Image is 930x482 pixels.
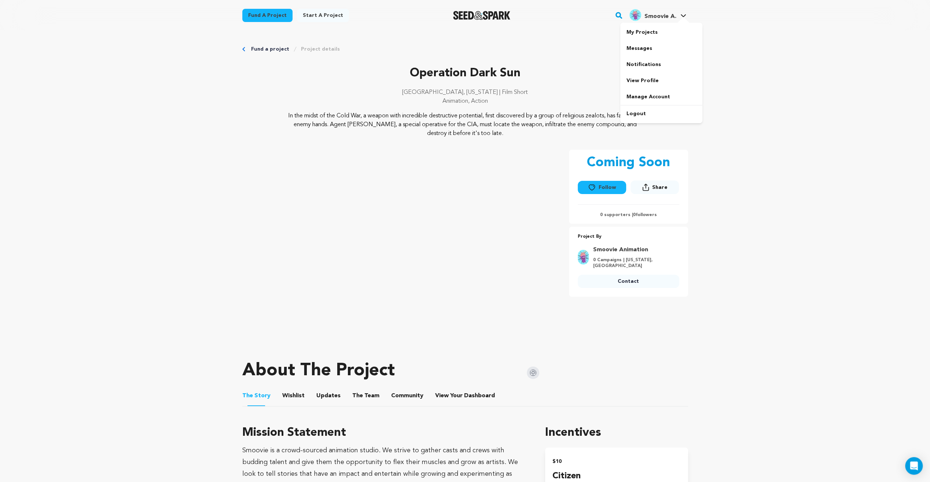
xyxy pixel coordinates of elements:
[545,424,688,442] h1: Incentives
[587,156,670,170] p: Coming Soon
[391,391,423,400] span: Community
[242,9,293,22] a: Fund a project
[629,9,676,21] div: Smoovie A.'s Profile
[593,245,675,254] a: Goto Smoovie Animation profile
[242,97,688,106] p: Animation, Action
[242,424,528,442] h3: Mission Statement
[644,14,676,19] span: Smoovie A.
[435,391,496,400] a: ViewYourDashboard
[631,180,679,194] button: Share
[297,9,349,22] a: Start a project
[242,65,688,82] p: Operation Dark Sun
[453,11,511,20] a: Seed&Spark Homepage
[464,391,495,400] span: Dashboard
[628,8,688,23] span: Smoovie A.'s Profile
[620,106,702,122] a: Logout
[578,275,679,288] a: Contact
[593,257,675,269] p: 0 Campaigns | [US_STATE], [GEOGRAPHIC_DATA]
[620,24,702,40] a: My Projects
[552,456,680,467] h2: $10
[620,56,702,73] a: Notifications
[287,112,643,138] p: In the midst of the Cold War, a weapon with incredible destructive potential, first discovered by...
[905,457,923,475] div: Open Intercom Messenger
[242,391,253,400] span: The
[633,213,636,217] span: 0
[620,73,702,89] a: View Profile
[652,184,668,191] span: Share
[242,45,688,53] div: Breadcrumb
[628,8,688,21] a: Smoovie A.'s Profile
[352,391,363,400] span: The
[578,181,626,194] button: Follow
[578,250,589,264] img: 3e4a48f477ea2e1c.jpg
[620,89,702,105] a: Manage Account
[352,391,379,400] span: Team
[578,233,679,241] p: Project By
[527,366,539,379] img: Seed&Spark Instagram Icon
[242,362,395,380] h1: About The Project
[242,391,271,400] span: Story
[242,88,688,97] p: [GEOGRAPHIC_DATA], [US_STATE] | Film Short
[251,45,289,53] a: Fund a project
[631,180,679,197] span: Share
[453,11,511,20] img: Seed&Spark Logo Dark Mode
[435,391,496,400] span: Your
[578,212,679,218] p: 0 supporters | followers
[629,9,641,21] img: 3e4a48f477ea2e1c.jpg
[316,391,341,400] span: Updates
[282,391,305,400] span: Wishlist
[301,45,340,53] a: Project details
[620,40,702,56] a: Messages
